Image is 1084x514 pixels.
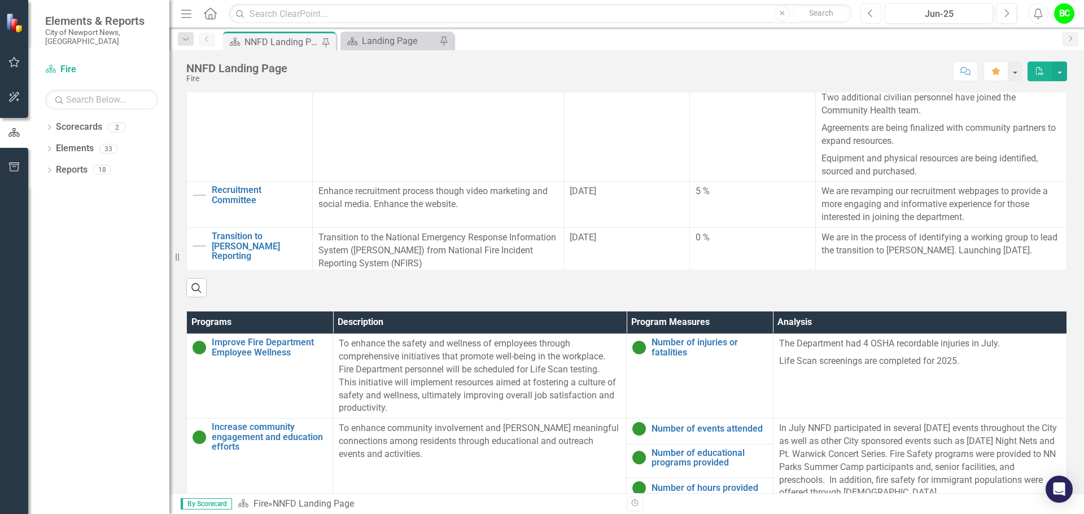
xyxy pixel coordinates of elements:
[627,444,773,477] td: Double-Click to Edit Right Click for Context Menu
[570,232,596,243] span: [DATE]
[339,337,620,415] p: To enhance the safety and wellness of employees through comprehensive initiatives that promote we...
[627,334,773,419] td: Double-Click to Edit Right Click for Context Menu
[187,228,313,274] td: Double-Click to Edit Right Click for Context Menu
[186,74,287,83] div: Fire
[815,228,1066,274] td: Double-Click to Edit
[570,186,596,196] span: [DATE]
[632,481,646,495] img: On Target
[889,7,989,21] div: Jun-25
[885,3,993,24] button: Jun-25
[99,144,117,153] div: 33
[773,334,1066,419] td: Double-Click to Edit
[689,58,815,182] td: Double-Click to Edit
[809,8,833,17] span: Search
[56,121,102,134] a: Scorecards
[689,228,815,274] td: Double-Click to Edit
[815,58,1066,182] td: Double-Click to Edit
[627,477,773,503] td: Double-Click to Edit Right Click for Context Menu
[229,4,852,24] input: Search ClearPoint...
[632,341,646,354] img: On Target
[821,150,1061,178] p: Equipment and physical resources are being identified, sourced and purchased.
[652,424,767,434] a: Number of events attended
[187,58,313,182] td: Double-Click to Edit Right Click for Context Menu
[212,231,307,261] a: Transition to [PERSON_NAME] Reporting
[181,498,232,509] span: By Scorecard
[187,419,333,503] td: Double-Click to Edit Right Click for Context Menu
[1054,3,1074,24] button: BC
[815,182,1066,228] td: Double-Click to Edit
[689,182,815,228] td: Double-Click to Edit
[793,6,849,21] button: Search
[273,498,354,509] div: NNFD Landing Page
[652,337,767,357] a: Number of injuries or fatalities
[339,422,620,461] p: To enhance community involvement and [PERSON_NAME] meaningful connections among residents through...
[343,34,436,48] a: Landing Page
[45,63,158,76] a: Fire
[253,498,268,509] a: Fire
[821,185,1061,224] p: We are revamping our recruitment webpages to provide a more engaging and informative experience f...
[652,448,767,468] a: Number of educational programs provided
[56,142,94,155] a: Elements
[193,188,206,202] img: Not Started
[45,90,158,109] input: Search Below...
[45,28,158,46] small: City of Newport News, [GEOGRAPHIC_DATA]
[244,35,319,49] div: NNFD Landing Page
[318,185,558,211] p: Enhance recruitment process though video marketing and social media. Enhance the website.
[108,122,126,132] div: 2
[186,62,287,74] div: NNFD Landing Page
[779,422,1061,499] p: In July NNFD participated in several [DATE] events throughout the City as well as other City spon...
[187,182,313,228] td: Double-Click to Edit Right Click for Context Menu
[362,34,436,48] div: Landing Page
[632,422,646,436] img: On Target
[5,12,26,33] img: ClearPoint Strategy
[779,353,1061,368] p: Life Scan screenings are completed for 2025.
[632,451,646,464] img: On Target
[627,419,773,444] td: Double-Click to Edit Right Click for Context Menu
[696,185,810,198] div: 5 %
[821,89,1061,120] p: Two additional civilian personnel have joined the Community Health team.
[212,337,327,357] a: Improve Fire Department Employee Wellness
[821,231,1061,257] p: We are in the process of identifying a working group to lead the transition to [PERSON_NAME]. Lau...
[93,165,111,175] div: 18
[773,419,1066,503] td: Double-Click to Edit
[821,120,1061,150] p: Agreements are being finalized with community partners to expand resources.
[318,231,558,270] p: Transition to the National Emergency Response Information System ([PERSON_NAME]) from National Fi...
[652,483,767,493] a: Number of hours provided
[1046,476,1073,503] div: Open Intercom Messenger
[187,334,333,419] td: Double-Click to Edit Right Click for Context Menu
[212,185,307,205] a: Recruitment Committee
[193,341,206,354] img: On Target
[193,239,206,253] img: Not Started
[56,164,88,177] a: Reports
[696,231,810,244] div: 0 %
[212,422,327,452] a: Increase community engagement and education efforts
[238,498,618,511] div: »
[193,430,206,444] img: On Target
[779,337,1061,353] p: The Department had 4 OSHA recordable injuries in July.
[45,14,158,28] span: Elements & Reports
